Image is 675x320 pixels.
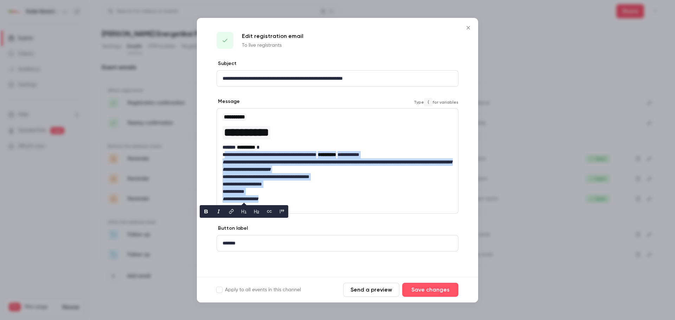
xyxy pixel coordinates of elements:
[213,206,224,217] button: italic
[242,42,303,49] p: To live registrants
[242,32,303,40] p: Edit registration email
[217,98,240,105] label: Message
[276,206,288,217] button: blockquote
[414,98,458,106] span: Type for variables
[217,235,458,251] div: editor
[402,283,458,297] button: Save changes
[226,206,237,217] button: link
[343,283,399,297] button: Send a preview
[217,71,458,86] div: editor
[200,206,212,217] button: bold
[424,98,432,106] code: {
[217,286,301,293] label: Apply to all events in this channel
[217,60,237,67] label: Subject
[461,21,475,35] button: Close
[217,225,248,232] label: Button label
[217,109,458,207] div: editor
